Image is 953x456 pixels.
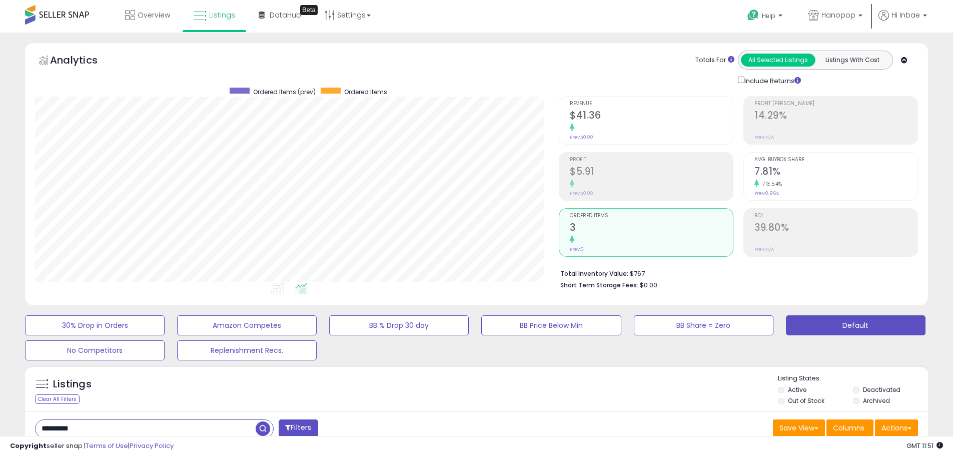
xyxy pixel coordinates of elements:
i: Get Help [747,9,759,22]
small: Prev: $0.00 [570,134,593,140]
label: Archived [863,396,890,405]
button: No Competitors [25,340,165,360]
b: Short Term Storage Fees: [560,281,638,289]
h5: Listings [53,377,92,391]
button: Replenishment Recs. [177,340,317,360]
a: Help [739,2,792,33]
button: Amazon Competes [177,315,317,335]
button: Listings With Cost [815,54,889,67]
label: Active [788,385,806,394]
a: Hi Inbae [878,10,927,33]
small: Prev: 0.96% [754,190,779,196]
a: Privacy Policy [130,441,174,450]
button: Columns [826,419,873,436]
div: Include Returns [730,75,813,86]
span: 2025-09-8 11:51 GMT [906,441,943,450]
button: BB Share = Zero [634,315,773,335]
button: BB Price Below Min [481,315,621,335]
small: Prev: N/A [754,246,774,252]
button: Filters [279,419,318,437]
span: Hi Inbae [891,10,920,20]
h2: 14.29% [754,110,917,123]
small: Prev: 0 [570,246,584,252]
button: All Selected Listings [741,54,815,67]
span: Revenue [570,101,733,107]
div: Clear All Filters [35,394,80,404]
span: Ordered Items (prev) [253,88,316,96]
h5: Analytics [50,53,117,70]
h2: 7.81% [754,166,917,179]
button: BB % Drop 30 day [329,315,469,335]
li: $767 [560,267,910,279]
b: Total Inventory Value: [560,269,628,278]
div: seller snap | | [10,441,174,451]
label: Deactivated [863,385,900,394]
span: Hanopop [821,10,855,20]
span: Profit [PERSON_NAME] [754,101,917,107]
span: ROI [754,213,917,219]
span: Listings [209,10,235,20]
button: 30% Drop in Orders [25,315,165,335]
span: Help [762,12,775,20]
strong: Copyright [10,441,47,450]
button: Default [786,315,925,335]
span: Columns [833,423,864,433]
div: Totals For [695,56,734,65]
p: Listing States: [778,374,928,383]
span: DataHub [270,10,301,20]
h2: 3 [570,222,733,235]
small: Prev: N/A [754,134,774,140]
div: Tooltip anchor [300,5,318,15]
small: 713.54% [759,180,782,188]
h2: $5.91 [570,166,733,179]
label: Out of Stock [788,396,824,405]
span: Ordered Items [344,88,387,96]
span: Profit [570,157,733,163]
span: Overview [138,10,170,20]
h2: $41.36 [570,110,733,123]
button: Actions [875,419,918,436]
span: Avg. Buybox Share [754,157,917,163]
h2: 39.80% [754,222,917,235]
a: Terms of Use [86,441,128,450]
span: Ordered Items [570,213,733,219]
button: Save View [773,419,825,436]
span: $0.00 [640,280,657,290]
small: Prev: $0.00 [570,190,593,196]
